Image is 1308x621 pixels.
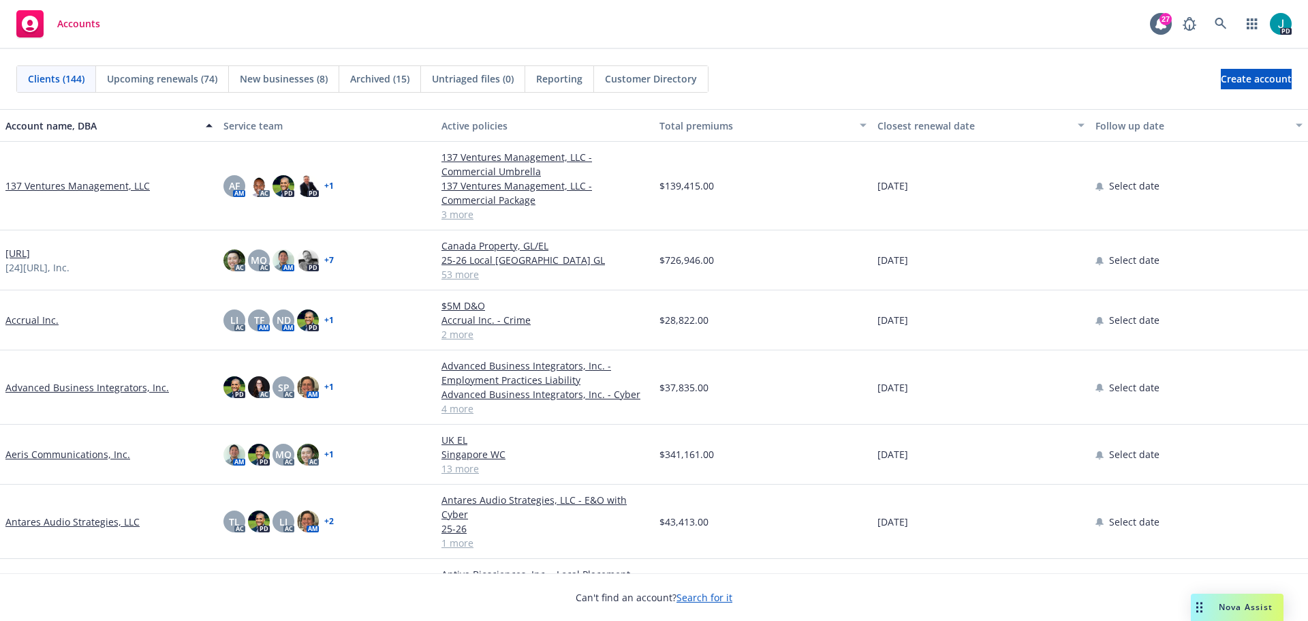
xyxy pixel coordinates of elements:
img: photo [297,511,319,532]
span: [DATE] [877,313,908,327]
a: 3 more [441,207,649,222]
span: Select date [1109,313,1159,327]
span: ND [277,313,291,327]
span: TL [229,515,240,529]
a: 25-26 [441,521,649,536]
span: [DATE] [877,447,908,461]
span: $28,822.00 [659,313,708,327]
span: Select date [1109,447,1159,461]
button: Closest renewal date [872,109,1090,142]
a: Advanced Business Integrators, Inc. - Cyber [441,387,649,402]
span: MQ [251,253,267,267]
button: Active policies [436,109,654,142]
span: $43,413.00 [659,515,708,529]
a: Switch app [1239,10,1266,37]
a: + 1 [324,383,334,391]
a: Report a Bug [1176,10,1203,37]
a: 137 Ventures Management, LLC - Commercial Umbrella [441,150,649,179]
a: + 2 [324,517,334,526]
div: Active policies [441,119,649,133]
a: 137 Ventures Management, LLC - Commercial Package [441,179,649,207]
a: 53 more [441,267,649,282]
img: photo [297,309,319,331]
a: Antares Audio Strategies, LLC [5,515,140,529]
a: Accrual Inc. - Crime [441,313,649,327]
div: Drag to move [1191,594,1208,621]
a: 13 more [441,461,649,476]
img: photo [223,444,245,466]
div: Account name, DBA [5,119,198,133]
span: Untriaged files (0) [432,72,514,86]
span: LI [279,515,287,529]
a: Search for it [676,591,732,604]
div: Closest renewal date [877,119,1070,133]
a: Antares Audio Strategies, LLC - E&O with Cyber [441,493,649,521]
div: Follow up date [1095,119,1288,133]
a: 2 more [441,327,649,342]
a: Singapore WC [441,447,649,461]
img: photo [223,376,245,398]
span: Archived (15) [350,72,409,86]
span: $726,946.00 [659,253,714,267]
button: Service team [218,109,436,142]
span: [DATE] [877,179,908,193]
span: Clients (144) [28,72,84,86]
span: Customer Directory [605,72,697,86]
img: photo [248,511,270,532]
a: Antiva Biosciences, Inc. - Local Placement [441,567,649,581]
button: Follow up date [1090,109,1308,142]
a: Advanced Business Integrators, Inc. - Employment Practices Liability [441,359,649,387]
img: photo [248,175,270,197]
span: $139,415.00 [659,179,714,193]
span: [DATE] [877,253,908,267]
span: AF [229,179,240,193]
a: Canada Property, GL/EL [441,239,649,253]
a: + 1 [324,316,334,324]
span: LI [230,313,238,327]
span: [24][URL], Inc. [5,260,69,275]
a: Create account [1221,69,1292,89]
a: Search [1207,10,1234,37]
a: 25-26 Local [GEOGRAPHIC_DATA] GL [441,253,649,267]
img: photo [297,249,319,271]
span: Select date [1109,515,1159,529]
a: Advanced Business Integrators, Inc. [5,380,169,395]
a: UK EL [441,433,649,447]
span: [DATE] [877,380,908,395]
a: $5M D&O [441,299,649,313]
a: [URL] [5,246,30,260]
img: photo [272,175,294,197]
div: 27 [1159,13,1172,25]
img: photo [272,249,294,271]
span: $341,161.00 [659,447,714,461]
span: Upcoming renewals (74) [107,72,217,86]
a: 137 Ventures Management, LLC [5,179,150,193]
span: SP [278,380,290,395]
span: Accounts [57,18,100,29]
a: + 7 [324,256,334,264]
span: Nova Assist [1219,601,1273,613]
span: Select date [1109,179,1159,193]
img: photo [297,376,319,398]
span: MQ [275,447,292,461]
div: Service team [223,119,431,133]
button: Nova Assist [1191,594,1283,621]
span: [DATE] [877,515,908,529]
span: TF [254,313,264,327]
a: 4 more [441,402,649,416]
img: photo [297,175,319,197]
a: Aeris Communications, Inc. [5,447,130,461]
img: photo [223,249,245,271]
span: Can't find an account? [576,590,732,605]
img: photo [297,444,319,466]
a: + 1 [324,182,334,190]
span: New businesses (8) [240,72,328,86]
span: $37,835.00 [659,380,708,395]
span: Reporting [536,72,582,86]
a: Accrual Inc. [5,313,59,327]
button: Total premiums [654,109,872,142]
div: Total premiums [659,119,852,133]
